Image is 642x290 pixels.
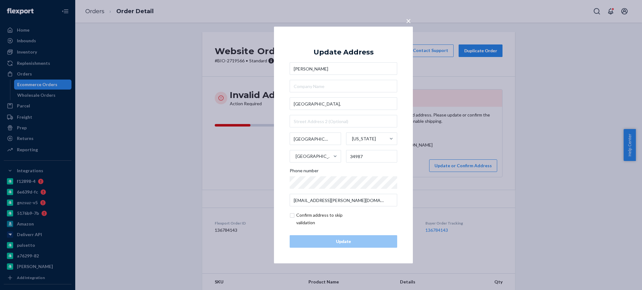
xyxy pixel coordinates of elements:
input: [US_STATE] [351,132,352,145]
span: Phone number [290,168,318,176]
div: Update [295,238,392,245]
span: × [406,15,411,26]
div: [GEOGRAPHIC_DATA] [296,153,333,159]
input: Street Address [290,97,397,110]
input: Email (Only Required for International) [290,194,397,206]
input: City [290,132,341,145]
div: [US_STATE] [352,136,376,142]
input: First & Last Name [290,62,397,75]
input: ZIP Code [346,150,397,163]
div: Update Address [313,49,374,56]
input: [GEOGRAPHIC_DATA] [295,150,296,163]
input: Street Address 2 (Optional) [290,115,397,127]
input: Company Name [290,80,397,92]
button: Update [290,235,397,248]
